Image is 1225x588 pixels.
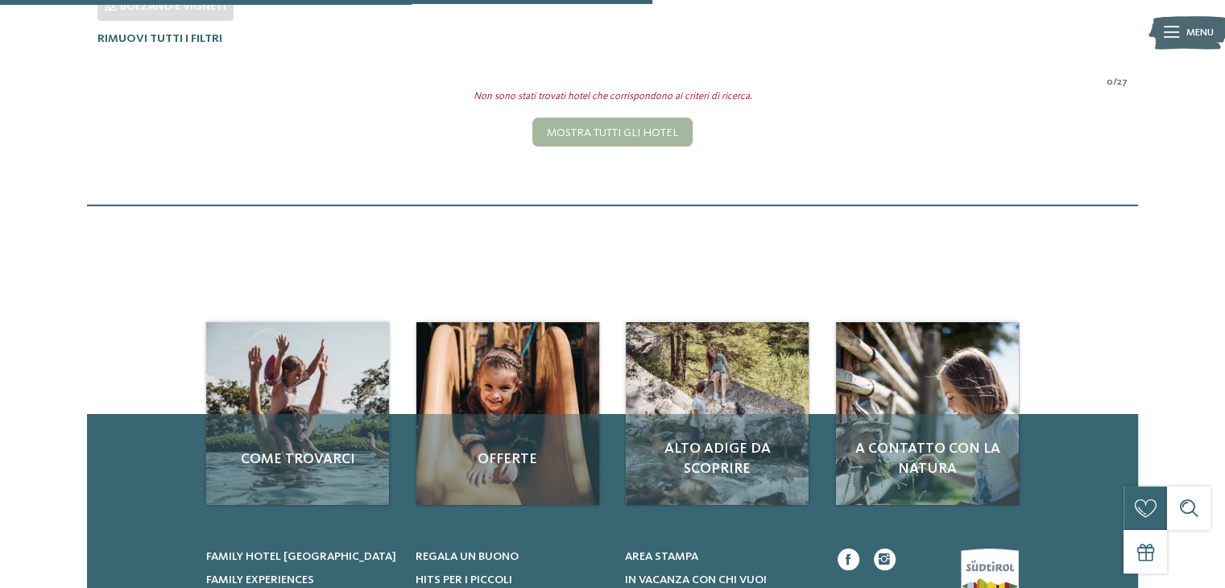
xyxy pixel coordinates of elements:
[416,572,606,588] a: Hits per i piccoli
[416,322,599,505] a: Cercate un hotel per famiglie? Qui troverete solo i migliori! Offerte
[206,549,397,565] a: Family hotel [GEOGRAPHIC_DATA]
[626,322,809,505] a: Cercate un hotel per famiglie? Qui troverete solo i migliori! Alto Adige da scoprire
[624,551,697,562] span: Area stampa
[850,439,1004,479] span: A contatto con la natura
[86,89,1138,104] div: Non sono stati trovati hotel che corrispondono ai criteri di ricerca.
[120,1,226,12] span: Bolzano e vigneti
[97,33,222,44] span: Rimuovi tutti i filtri
[836,322,1019,505] a: Cercate un hotel per famiglie? Qui troverete solo i migliori! A contatto con la natura
[431,449,585,470] span: Offerte
[1113,75,1117,89] span: /
[532,118,693,147] div: Mostra tutti gli hotel
[640,439,794,479] span: Alto Adige da scoprire
[626,322,809,505] img: Cercate un hotel per famiglie? Qui troverete solo i migliori!
[206,322,389,505] a: Cercate un hotel per famiglie? Qui troverete solo i migliori! Come trovarci
[624,549,815,565] a: Area stampa
[836,322,1019,505] img: Cercate un hotel per famiglie? Qui troverete solo i migliori!
[624,574,766,586] span: In vacanza con chi vuoi
[206,551,396,562] span: Family hotel [GEOGRAPHIC_DATA]
[206,322,389,505] img: Cercate un hotel per famiglie? Qui troverete solo i migliori!
[221,449,375,470] span: Come trovarci
[206,572,397,588] a: Family experiences
[416,322,599,505] img: Cercate un hotel per famiglie? Qui troverete solo i migliori!
[1117,75,1128,89] span: 27
[416,574,512,586] span: Hits per i piccoli
[1107,75,1113,89] span: 0
[416,551,519,562] span: Regala un buono
[416,549,606,565] a: Regala un buono
[206,574,314,586] span: Family experiences
[624,572,815,588] a: In vacanza con chi vuoi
